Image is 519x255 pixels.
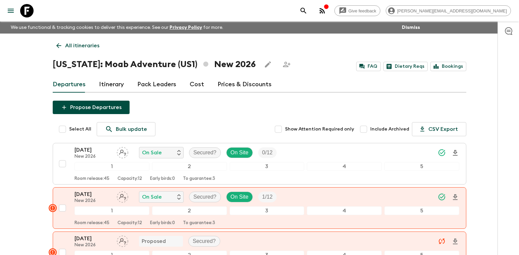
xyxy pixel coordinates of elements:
p: We use functional & tracking cookies to deliver this experience. See our for more. [8,21,226,34]
a: Bulk update [97,122,155,136]
div: Trip Fill [258,192,277,202]
p: Secured? [193,193,217,201]
p: To guarantee: 3 [183,220,215,226]
p: Proposed [142,237,166,245]
div: 4 [307,206,382,215]
p: Bulk update [116,125,147,133]
button: Dismiss [400,23,422,32]
div: 4 [307,162,382,171]
svg: Unable to sync - Check prices and secured [438,237,446,245]
a: Dietary Reqs [383,62,428,71]
h1: [US_STATE]: Moab Adventure (US1) New 2026 [53,58,256,71]
button: [DATE]New 2026Assign pack leaderOn SaleSecured?On SiteTrip Fill12345Room release:45Capacity:12Ear... [53,143,466,185]
div: 2 [152,206,227,215]
div: Secured? [188,236,220,247]
a: Prices & Discounts [218,76,272,93]
p: On Sale [142,149,162,157]
button: search adventures [297,4,310,17]
div: On Site [226,192,253,202]
p: On Sale [142,193,162,201]
span: Assign pack leader [117,193,128,199]
p: 1 / 12 [262,193,273,201]
span: Include Archived [370,126,409,133]
a: Bookings [430,62,466,71]
div: 5 [384,162,459,171]
p: Early birds: 0 [150,220,175,226]
a: Departures [53,76,86,93]
div: 3 [230,162,304,171]
button: Propose Departures [53,101,130,114]
div: 2 [152,162,227,171]
p: Capacity: 12 [117,220,142,226]
p: All itineraries [65,42,99,50]
a: FAQ [356,62,381,71]
span: Select All [69,126,91,133]
span: Share this itinerary [280,58,293,71]
a: All itineraries [53,39,103,52]
p: [DATE] [75,146,111,154]
button: Edit this itinerary [261,58,275,71]
svg: Download Onboarding [451,238,459,246]
p: To guarantee: 3 [183,176,215,182]
p: [DATE] [75,190,111,198]
span: [PERSON_NAME][EMAIL_ADDRESS][DOMAIN_NAME] [393,8,511,13]
button: CSV Export [412,122,466,136]
a: Pack Leaders [137,76,176,93]
div: Trip Fill [258,147,277,158]
div: 1 [75,162,149,171]
div: 5 [384,206,459,215]
svg: Synced Successfully [438,193,446,201]
a: Cost [190,76,204,93]
p: Secured? [193,237,216,245]
p: Room release: 45 [75,176,109,182]
div: Secured? [189,147,221,158]
p: On Site [231,193,248,201]
p: Capacity: 12 [117,176,142,182]
div: On Site [226,147,253,158]
p: 0 / 12 [262,149,273,157]
div: [PERSON_NAME][EMAIL_ADDRESS][DOMAIN_NAME] [386,5,511,16]
button: [DATE]New 2026Assign pack leaderOn SaleSecured?On SiteTrip Fill12345Room release:45Capacity:12Ear... [53,187,466,229]
a: Privacy Policy [170,25,202,30]
p: New 2026 [75,198,111,204]
span: Assign pack leader [117,149,128,154]
p: Early birds: 0 [150,176,175,182]
p: On Site [231,149,248,157]
a: Itinerary [99,76,124,93]
svg: Download Onboarding [451,149,459,157]
span: Assign pack leader [117,238,128,243]
p: New 2026 [75,154,111,159]
p: Secured? [193,149,217,157]
svg: Download Onboarding [451,193,459,201]
span: Show Attention Required only [285,126,354,133]
p: New 2026 [75,243,111,248]
a: Give feedback [334,5,380,16]
span: Give feedback [345,8,380,13]
button: menu [4,4,17,17]
div: Secured? [189,192,221,202]
p: Room release: 45 [75,220,109,226]
div: 3 [230,206,304,215]
svg: Synced Successfully [438,149,446,157]
p: [DATE] [75,235,111,243]
div: 1 [75,206,149,215]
